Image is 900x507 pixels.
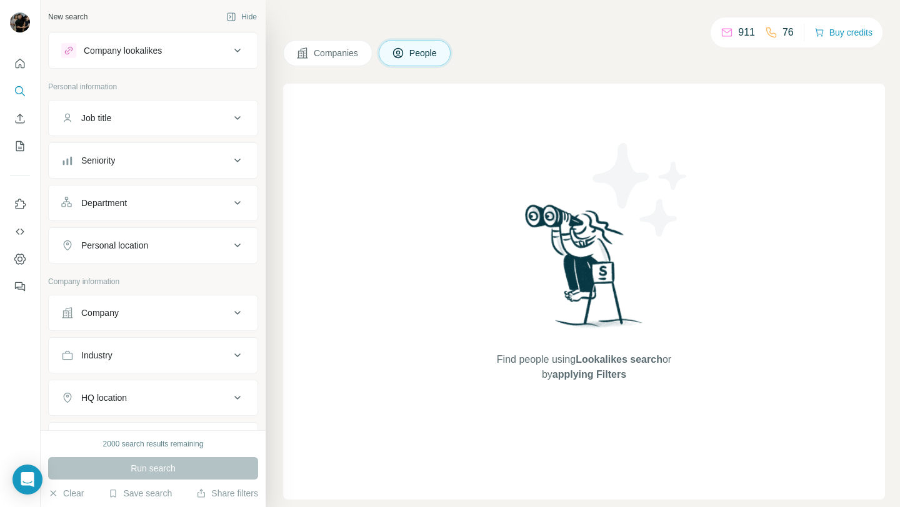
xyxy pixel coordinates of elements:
div: New search [48,11,87,22]
span: applying Filters [552,369,626,380]
div: Job title [81,112,111,124]
button: Enrich CSV [10,107,30,130]
button: Use Surfe API [10,220,30,243]
button: Dashboard [10,248,30,270]
button: My lists [10,135,30,157]
button: HQ location [49,383,257,413]
button: Quick start [10,52,30,75]
button: Company lookalikes [49,36,257,66]
span: Find people using or by [484,352,684,382]
p: 911 [738,25,755,40]
button: Search [10,80,30,102]
img: Avatar [10,12,30,32]
div: Company [81,307,119,319]
p: Company information [48,276,258,287]
div: Seniority [81,154,115,167]
button: Company [49,298,257,328]
button: Seniority [49,145,257,175]
div: 2000 search results remaining [103,438,204,450]
button: Job title [49,103,257,133]
p: 76 [782,25,794,40]
button: Clear [48,487,84,500]
div: Open Intercom Messenger [12,465,42,495]
button: Annual revenue ($) [49,425,257,455]
button: Hide [217,7,266,26]
div: Personal location [81,239,148,252]
div: Company lookalikes [84,44,162,57]
span: Lookalikes search [576,354,662,365]
button: Share filters [196,487,258,500]
h4: Search [283,15,885,32]
button: Use Surfe on LinkedIn [10,193,30,215]
div: Industry [81,349,112,362]
img: Surfe Illustration - Woman searching with binoculars [519,201,649,340]
button: Industry [49,340,257,370]
button: Buy credits [814,24,872,41]
span: Companies [314,47,359,59]
button: Department [49,188,257,218]
span: People [409,47,438,59]
div: Department [81,197,127,209]
p: Personal information [48,81,258,92]
button: Save search [108,487,172,500]
div: HQ location [81,391,127,404]
img: Surfe Illustration - Stars [584,134,697,246]
button: Feedback [10,275,30,298]
button: Personal location [49,230,257,260]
